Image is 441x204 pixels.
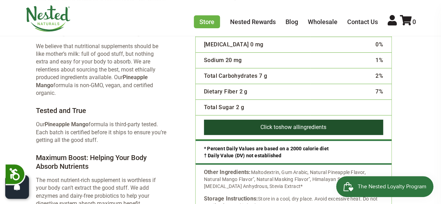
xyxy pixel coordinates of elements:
button: Click toshow allingredients [204,120,383,135]
h4: Maximum Boost: Helping Your Body Absorb Nutrients [36,153,167,171]
iframe: Button to open loyalty program pop-up [336,176,434,197]
strong: Pineapple Mango [36,74,148,88]
td: Total Carbohydrates 7 g [196,68,310,84]
img: Nested Naturals [25,5,71,32]
button: Open [5,175,29,199]
p: We believe that nutritional supplements should be like mother’s milk: full of good stuff, but not... [36,43,167,97]
span: 0 [412,18,416,25]
td: 0% [310,37,391,52]
div: * Percent Daily Values are based on a 2000 calorie diet † Daily Value (DV) not established [196,139,391,165]
td: 1% [310,52,391,68]
span: show all [279,124,299,130]
div: Maltodextrin, Gum Arabic, Natural Pineapple Flavor, Natural Mango Flavor", Natural Masking Flavor... [204,169,383,190]
td: [MEDICAL_DATA] 0 mg [196,37,310,52]
td: 7% [310,84,391,99]
b: Storage Instructions: [204,195,258,202]
a: Contact Us [347,18,378,25]
h4: Tested and True [36,106,167,115]
a: Wholesale [308,18,337,25]
a: 0 [400,18,416,25]
td: 2% [310,68,391,84]
a: Store [194,15,220,28]
td: Total Sugar 2 g [196,99,310,115]
a: Nested Rewards [230,18,276,25]
p: Our formula is third-party tested. Each batch is certified before it ships to ensure you’re getti... [36,121,167,144]
b: Other Ingredients: [204,169,251,175]
a: Blog [286,18,298,25]
strong: Pineapple Mango [45,121,89,128]
td: Sodium 20 mg [196,52,310,68]
td: Dietary Fiber 2 g [196,84,310,99]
